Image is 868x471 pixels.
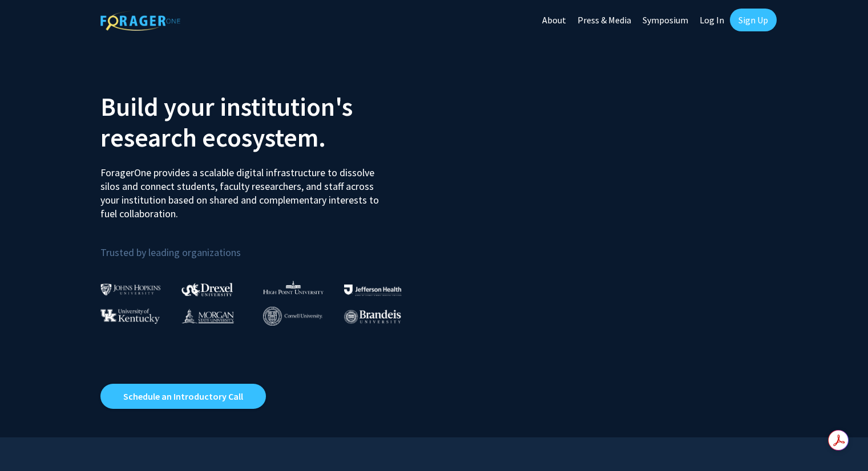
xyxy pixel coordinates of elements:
a: Sign Up [730,9,777,31]
img: High Point University [263,281,324,294]
img: Cornell University [263,307,322,326]
img: University of Kentucky [100,308,160,324]
p: Trusted by leading organizations [100,230,426,261]
img: Drexel University [181,283,233,296]
img: Thomas Jefferson University [344,285,401,295]
img: Morgan State University [181,308,234,323]
h2: Build your institution's research ecosystem. [100,91,426,153]
img: Johns Hopkins University [100,283,161,295]
img: Brandeis University [344,310,401,324]
p: ForagerOne provides a scalable digital infrastructure to dissolve silos and connect students, fac... [100,157,387,221]
img: ForagerOne Logo [100,11,180,31]
a: Opens in a new tab [100,384,266,409]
